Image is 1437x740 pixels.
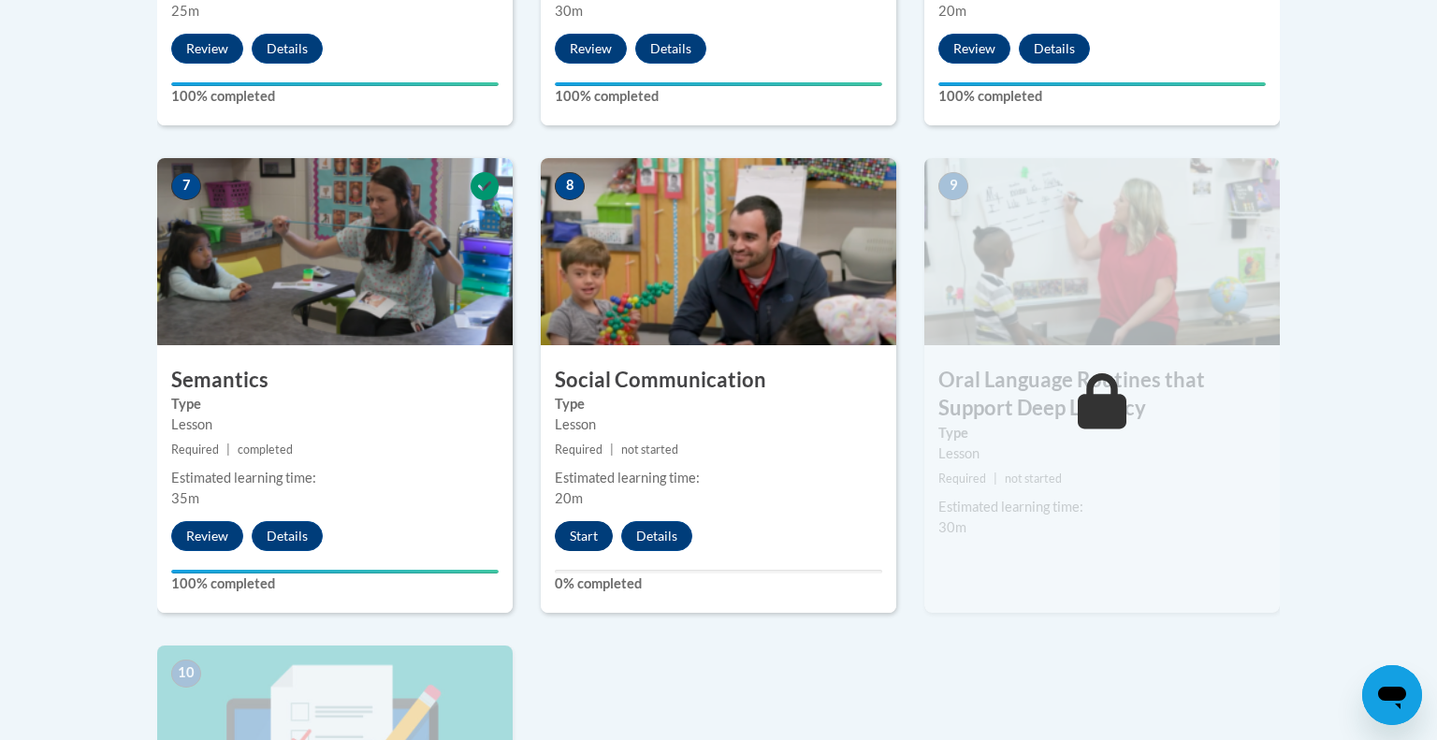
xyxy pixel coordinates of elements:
[171,414,499,435] div: Lesson
[252,34,323,64] button: Details
[938,86,1266,107] label: 100% completed
[938,34,1010,64] button: Review
[171,394,499,414] label: Type
[610,443,614,457] span: |
[171,86,499,107] label: 100% completed
[621,521,692,551] button: Details
[541,158,896,345] img: Course Image
[924,158,1280,345] img: Course Image
[157,366,513,395] h3: Semantics
[938,3,966,19] span: 20m
[938,172,968,200] span: 9
[1019,34,1090,64] button: Details
[171,82,499,86] div: Your progress
[171,570,499,573] div: Your progress
[555,86,882,107] label: 100% completed
[238,443,293,457] span: completed
[555,82,882,86] div: Your progress
[555,34,627,64] button: Review
[171,521,243,551] button: Review
[938,443,1266,464] div: Lesson
[171,34,243,64] button: Review
[171,573,499,594] label: 100% completed
[938,519,966,535] span: 30m
[171,468,499,488] div: Estimated learning time:
[555,573,882,594] label: 0% completed
[252,521,323,551] button: Details
[555,468,882,488] div: Estimated learning time:
[994,472,997,486] span: |
[171,3,199,19] span: 25m
[171,490,199,506] span: 35m
[635,34,706,64] button: Details
[555,172,585,200] span: 8
[555,3,583,19] span: 30m
[555,414,882,435] div: Lesson
[938,82,1266,86] div: Your progress
[938,497,1266,517] div: Estimated learning time:
[171,443,219,457] span: Required
[924,366,1280,424] h3: Oral Language Routines that Support Deep Literacy
[541,366,896,395] h3: Social Communication
[1362,665,1422,725] iframe: Button to launch messaging window
[938,472,986,486] span: Required
[555,521,613,551] button: Start
[157,158,513,345] img: Course Image
[555,443,602,457] span: Required
[555,490,583,506] span: 20m
[555,394,882,414] label: Type
[621,443,678,457] span: not started
[938,423,1266,443] label: Type
[171,172,201,200] span: 7
[226,443,230,457] span: |
[171,660,201,688] span: 10
[1005,472,1062,486] span: not started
